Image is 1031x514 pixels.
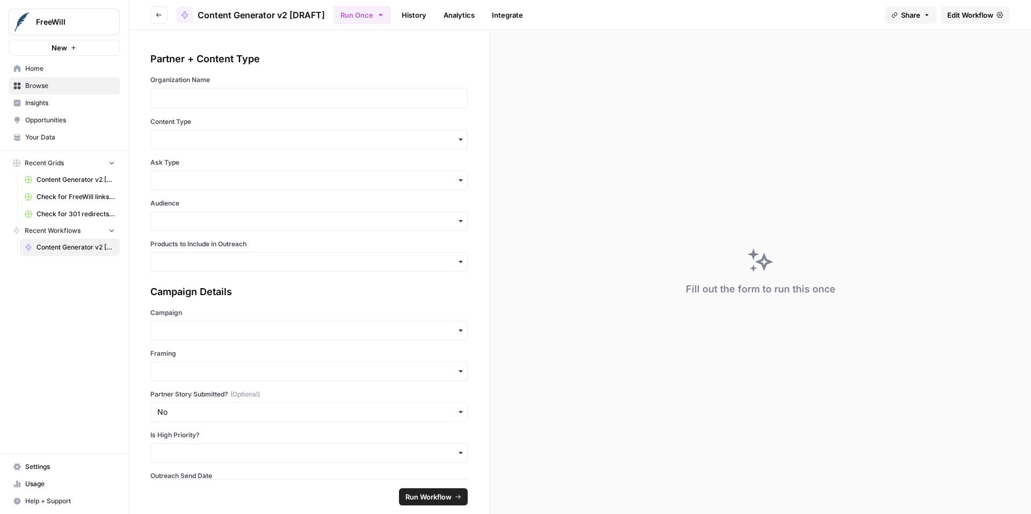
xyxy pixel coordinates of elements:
button: Recent Workflows [9,223,120,239]
a: Analytics [437,6,481,24]
div: Partner + Content Type [150,52,468,67]
span: Opportunities [25,115,115,125]
label: Organization Name [150,75,468,85]
span: Run Workflow [405,491,452,502]
a: Opportunities [9,112,120,129]
a: Browse [9,77,120,94]
label: Outreach Send Date [150,471,468,481]
button: New [9,40,120,56]
a: Home [9,60,120,77]
a: Insights [9,94,120,112]
a: Check for 301 redirects on page Grid [20,205,120,223]
button: Share [885,6,936,24]
a: Content Generator v2 [DRAFT] [20,239,120,256]
span: Home [25,64,115,74]
span: Your Data [25,133,115,142]
button: Run Workflow [399,488,468,505]
a: Edit Workflow [941,6,1010,24]
div: Campaign Details [150,284,468,299]
span: Usage [25,479,115,489]
span: Browse [25,81,115,91]
span: FreeWill [36,17,101,27]
label: Partner Story Submitted? [150,390,468,399]
img: FreeWill Logo [12,12,32,32]
span: Content Generator v2 [DRAFT] Test [37,175,115,185]
span: Insights [25,98,115,108]
span: Recent Grids [25,158,64,168]
input: No [157,407,461,417]
span: Content Generator v2 [DRAFT] [198,9,325,21]
div: Fill out the form to run this once [686,282,836,297]
span: Help + Support [25,496,115,506]
button: Help + Support [9,493,120,510]
span: Share [901,10,920,20]
button: Run Once [333,6,391,24]
span: (Optional) [230,390,260,399]
span: Settings [25,462,115,472]
span: Recent Workflows [25,226,81,236]
span: Check for FreeWill links on partner's external website [37,192,115,202]
label: Framing [150,349,468,358]
span: New [52,42,67,53]
a: Usage [9,475,120,493]
a: History [395,6,433,24]
label: Audience [150,199,468,208]
label: Content Type [150,117,468,127]
a: Integrate [485,6,529,24]
a: Content Generator v2 [DRAFT] [176,6,325,24]
label: Is High Priority? [150,430,468,440]
label: Products to Include in Outreach [150,239,468,249]
span: Edit Workflow [947,10,993,20]
label: Campaign [150,308,468,318]
label: Ask Type [150,158,468,167]
a: Your Data [9,129,120,146]
a: Check for FreeWill links on partner's external website [20,188,120,205]
span: Content Generator v2 [DRAFT] [37,243,115,252]
a: Settings [9,458,120,475]
button: Recent Grids [9,155,120,171]
button: Workspace: FreeWill [9,9,120,35]
span: Check for 301 redirects on page Grid [37,209,115,219]
a: Content Generator v2 [DRAFT] Test [20,171,120,188]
